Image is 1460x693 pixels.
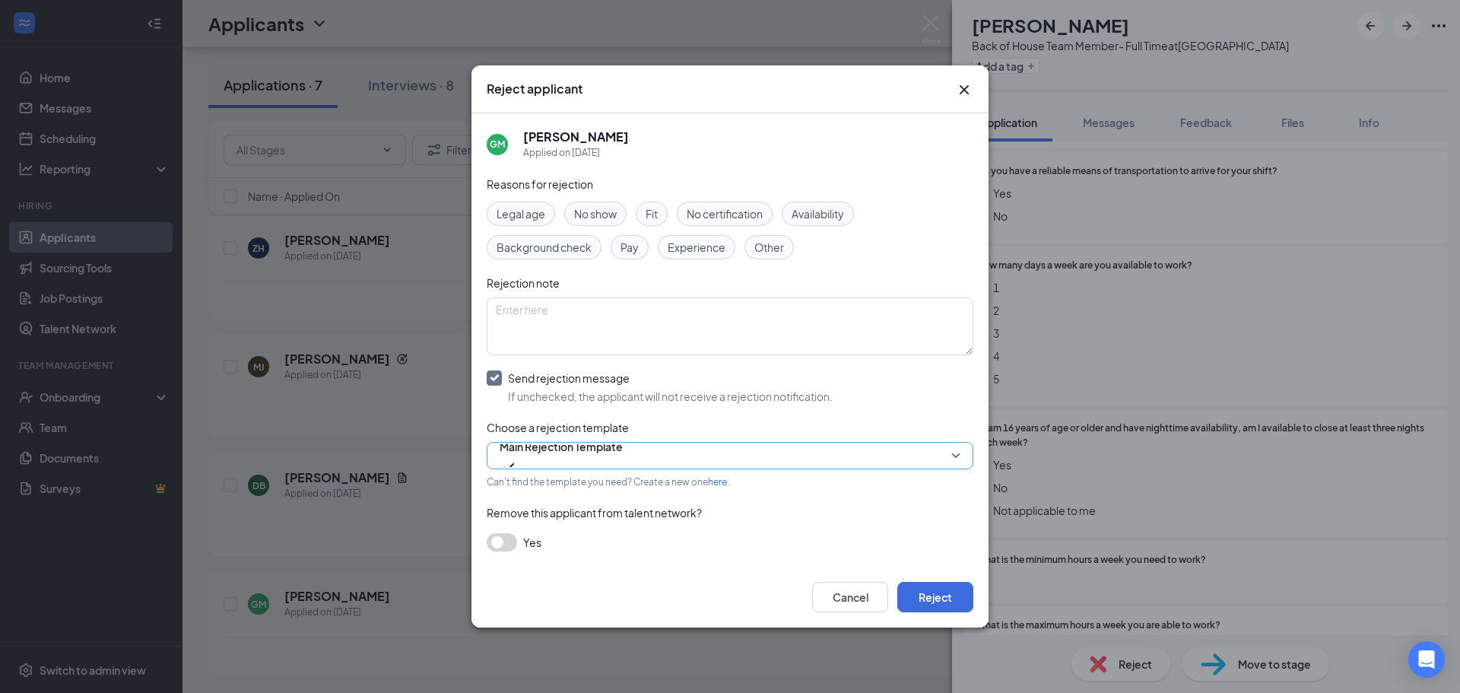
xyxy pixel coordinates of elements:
[490,138,505,151] div: GM
[523,145,629,161] div: Applied on [DATE]
[708,476,727,488] a: here
[500,435,623,458] span: Main Rejection Template
[500,458,518,476] svg: Checkmark
[620,239,639,256] span: Pay
[955,81,973,99] svg: Cross
[792,205,844,222] span: Availability
[955,81,973,99] button: Close
[487,276,560,290] span: Rejection note
[497,239,592,256] span: Background check
[687,205,763,222] span: No certification
[523,533,541,552] span: Yes
[668,239,725,256] span: Experience
[897,582,973,612] button: Reject
[523,129,629,145] h5: [PERSON_NAME]
[646,205,658,222] span: Fit
[1408,641,1445,678] div: Open Intercom Messenger
[487,476,729,488] span: Can't find the template you need? Create a new one .
[487,177,593,191] span: Reasons for rejection
[487,81,582,97] h3: Reject applicant
[574,205,617,222] span: No show
[487,421,629,434] span: Choose a rejection template
[812,582,888,612] button: Cancel
[754,239,784,256] span: Other
[487,506,702,520] span: Remove this applicant from talent network?
[497,205,545,222] span: Legal age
